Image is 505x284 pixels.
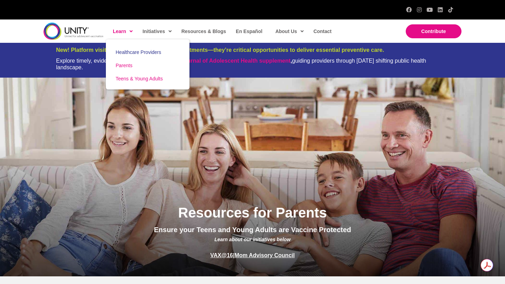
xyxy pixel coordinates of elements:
[448,7,453,13] a: TikTok
[421,29,446,34] span: Contribute
[56,57,449,71] div: Explore timely, evidence-based insights in our new guiding providers through [DATE] shifting publ...
[56,47,384,53] span: New! Platform visits are more than vaccine appointments—they’re critical opportunities to deliver...
[68,225,437,243] p: Ensure your Teens and Young Adults are Vaccine Protected
[275,26,304,37] span: About Us
[181,29,226,34] span: Resources & Blogs
[234,252,295,258] a: Mom Advisory Council
[181,58,290,64] a: Journal of Adolescent Health supplement
[215,237,291,242] span: Learn about our initiatives below
[272,23,306,39] a: About Us
[178,23,229,39] a: Resources & Blogs
[178,205,327,220] span: Resources for Parents
[113,26,133,37] span: Learn
[142,26,172,37] span: Initiatives
[232,23,265,39] a: En Español
[116,63,132,68] span: Parents
[210,252,233,258] a: VAX@16
[116,76,163,81] span: Teens & Young Adults
[106,59,189,72] a: Parents
[427,7,433,13] a: YouTube
[310,23,334,39] a: Contact
[406,24,461,38] a: Contribute
[106,72,189,85] a: Teens & Young Adults
[417,7,422,13] a: Instagram
[437,7,443,13] a: LinkedIn
[116,49,161,55] span: Healthcare Providers
[406,7,412,13] a: Facebook
[44,23,103,40] img: unity-logo-dark
[106,46,189,59] a: Healthcare Providers
[181,58,292,64] strong: ,
[236,29,262,34] span: En Español
[61,250,444,261] p: |
[313,29,332,34] span: Contact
